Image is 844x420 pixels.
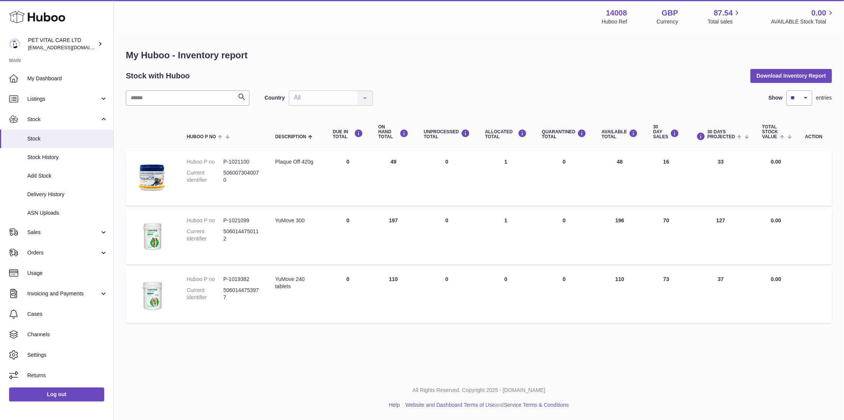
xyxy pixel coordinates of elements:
[371,209,416,264] td: 197
[27,311,108,318] span: Cases
[602,18,627,25] div: Huboo Ref
[333,129,363,139] div: DUE IN TOTAL
[27,172,108,180] span: Add Stock
[187,287,224,301] dt: Current identifier
[27,331,108,338] span: Channels
[594,209,645,264] td: 196
[771,217,781,223] span: 0.00
[563,217,566,223] span: 0
[27,372,108,379] span: Returns
[816,94,832,101] span: entries
[187,169,224,184] dt: Current identifier
[378,125,409,140] div: ON HAND Total
[187,276,224,283] dt: Huboo P no
[708,18,741,25] span: Total sales
[805,134,824,139] div: Action
[762,125,778,140] span: Total stock value
[485,129,527,139] div: ALLOCATED Total
[325,151,371,206] td: 0
[771,276,781,282] span: 0.00
[325,268,371,323] td: 0
[563,276,566,282] span: 0
[594,151,645,206] td: 48
[645,209,687,264] td: 70
[708,8,741,25] a: 87.54 Total sales
[504,402,569,408] a: Service Terms & Conditions
[687,209,755,264] td: 127
[403,401,569,409] li: and
[275,276,318,290] div: YuMove 240 tablets
[771,159,781,165] span: 0.00
[133,276,171,314] img: product image
[645,151,687,206] td: 16
[714,8,733,18] span: 87.54
[120,387,838,394] p: All Rights Reserved. Copyright 2025 - [DOMAIN_NAME]
[657,18,678,25] div: Currency
[416,268,478,323] td: 0
[424,129,470,139] div: UNPROCESSED Total
[187,158,224,166] dt: Huboo P no
[563,159,566,165] span: 0
[771,8,835,25] a: 0.00 AVAILABLE Stock Total
[275,134,306,139] span: Description
[27,75,108,82] span: My Dashboard
[27,135,108,142] span: Stock
[594,268,645,323] td: 110
[223,287,260,301] dd: 5060144753977
[275,158,318,166] div: Plaque Off 420g
[769,94,783,101] label: Show
[27,270,108,277] span: Usage
[416,209,478,264] td: 0
[27,191,108,198] span: Delivery History
[416,151,478,206] td: 0
[187,217,224,224] dt: Huboo P no
[9,387,104,401] a: Log out
[542,129,587,139] div: QUARANTINED Total
[406,402,495,408] a: Website and Dashboard Terms of Use
[223,276,260,283] dd: P-1019382
[606,8,627,18] strong: 14008
[27,351,108,359] span: Settings
[27,229,100,236] span: Sales
[27,95,100,103] span: Listings
[28,44,111,50] span: [EMAIL_ADDRESS][DOMAIN_NAME]
[478,151,534,206] td: 1
[478,268,534,323] td: 0
[126,71,190,81] h2: Stock with Huboo
[811,8,826,18] span: 0.00
[223,228,260,242] dd: 5060144750112
[223,158,260,166] dd: P-1021100
[223,217,260,224] dd: P-1021099
[28,37,96,51] div: PET VITAL CARE LTD
[325,209,371,264] td: 0
[9,38,20,50] img: petvitalcare@gmail.com
[27,290,100,297] span: Invoicing and Payments
[371,151,416,206] td: 49
[27,249,100,256] span: Orders
[687,268,755,323] td: 37
[223,169,260,184] dd: 5060073040070
[653,125,679,140] div: 30 DAY SALES
[771,18,835,25] span: AVAILABLE Stock Total
[371,268,416,323] td: 110
[133,158,171,196] img: product image
[750,69,832,83] button: Download Inventory Report
[265,94,285,101] label: Country
[687,151,755,206] td: 33
[187,134,216,139] span: Huboo P no
[27,154,108,161] span: Stock History
[187,228,224,242] dt: Current identifier
[645,268,687,323] td: 73
[27,209,108,217] span: ASN Uploads
[707,130,735,139] span: 30 DAYS PROJECTED
[601,129,638,139] div: AVAILABLE Total
[389,402,400,408] a: Help
[27,116,100,123] span: Stock
[275,217,318,224] div: YuMove 300
[126,49,832,61] h1: My Huboo - Inventory report
[478,209,534,264] td: 1
[662,8,678,18] strong: GBP
[133,217,171,255] img: product image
